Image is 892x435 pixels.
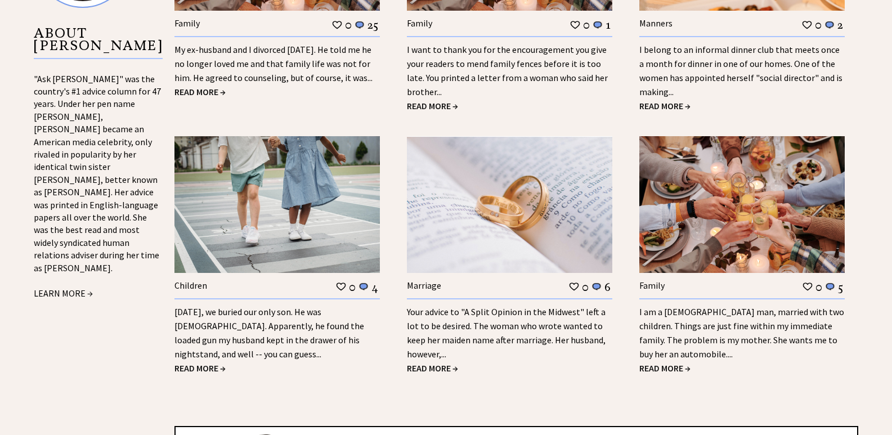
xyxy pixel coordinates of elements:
a: [DATE], we buried our only son. He was [DEMOGRAPHIC_DATA]. Apparently, he found the loaded gun my... [174,306,364,360]
a: READ MORE → [639,362,691,374]
a: Children [174,280,207,291]
td: 0 [344,17,352,32]
img: message_round%201.png [824,20,835,30]
td: 4 [371,280,379,294]
img: children.jpg [174,136,380,273]
img: message_round%201.png [591,282,602,292]
a: LEARN MORE → [34,288,93,299]
td: 25 [367,17,379,32]
a: Manners [639,17,673,29]
td: 0 [348,280,356,294]
td: 5 [837,280,844,294]
img: heart_outline%201.png [568,281,580,292]
a: I want to thank you for the encouragement you give your readers to mend family fences before it i... [407,44,608,97]
a: READ MORE → [407,100,458,111]
img: message_round%201.png [592,20,603,30]
a: READ MORE → [639,100,691,111]
img: family.jpg [639,136,845,273]
a: I belong to an informal dinner club that meets once a month for dinner in one of our homes. One o... [639,44,842,97]
img: heart_outline%201.png [570,20,581,30]
a: READ MORE → [174,362,226,374]
a: My ex-husband and I divorced [DATE]. He told me he no longer loved me and that family life was no... [174,44,373,83]
img: heart_outline%201.png [802,281,813,292]
a: Family [639,280,665,291]
div: "Ask [PERSON_NAME]" was the country's #1 advice column for 47 years. Under her pen name [PERSON_N... [34,73,163,301]
a: READ MORE → [174,86,226,97]
p: ABOUT [PERSON_NAME] [34,27,163,59]
td: 6 [604,280,611,294]
td: 0 [582,17,590,32]
a: Family [407,17,432,29]
a: Marriage [407,280,441,291]
a: I am a [DEMOGRAPHIC_DATA] man, married with two children. Things are just fine within my immediat... [639,306,844,360]
td: 0 [581,280,589,294]
td: 0 [815,280,823,294]
img: message_round%201.png [358,282,369,292]
img: heart_outline%201.png [335,281,347,292]
td: 0 [814,17,822,32]
img: message_round%201.png [354,20,365,30]
td: 2 [837,17,844,32]
img: marriage.jpg [407,136,612,273]
a: Family [174,17,200,29]
img: heart_outline%201.png [801,20,813,30]
td: 1 [605,17,611,32]
a: Your advice to "A Split Opinion in the Midwest" left a lot to be desired. The woman who wrote wan... [407,306,606,360]
img: message_round%201.png [824,282,836,292]
img: heart_outline%201.png [331,20,343,30]
a: READ MORE → [407,362,458,374]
